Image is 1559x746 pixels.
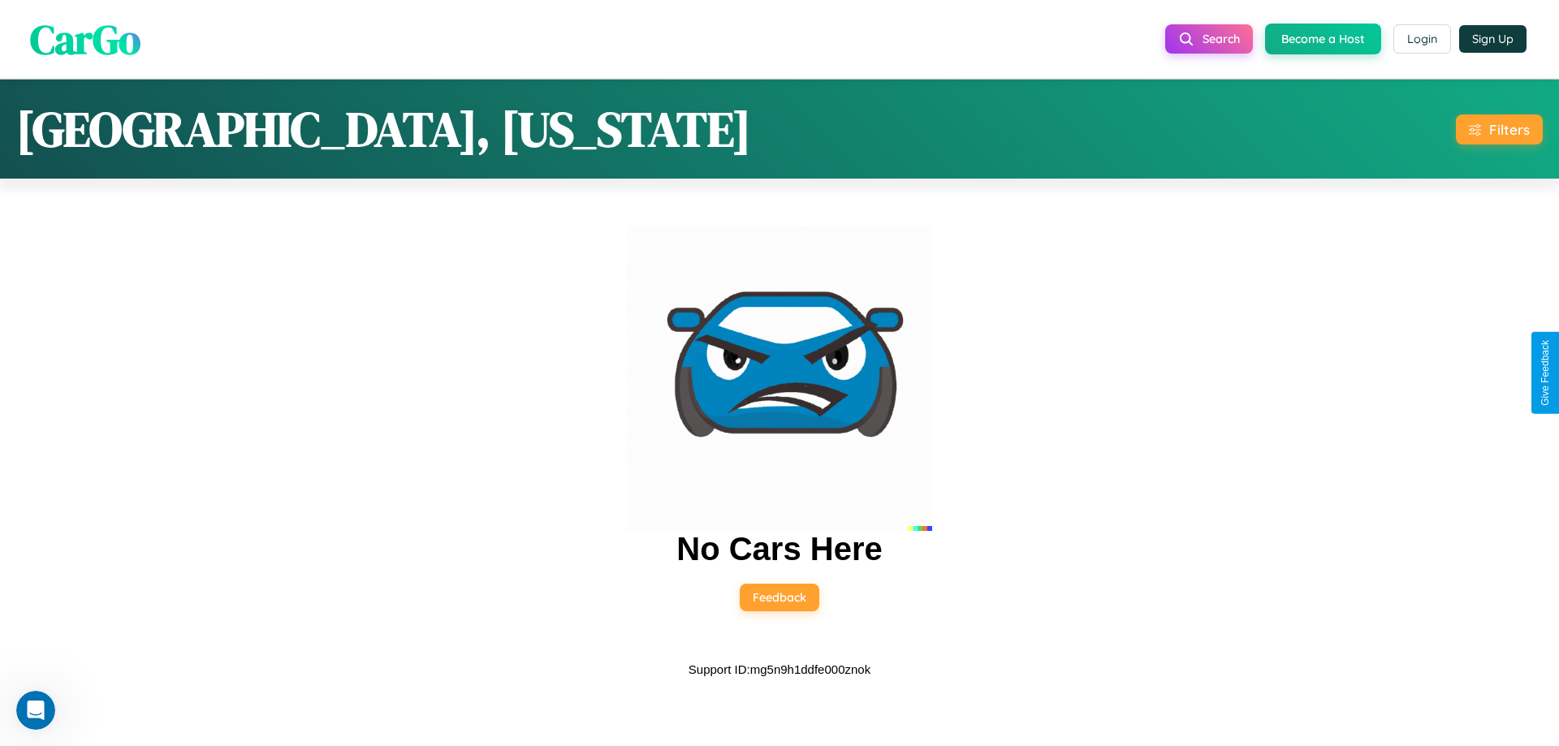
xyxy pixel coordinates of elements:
div: Filters [1489,121,1530,138]
iframe: Intercom live chat [16,691,55,730]
button: Login [1393,24,1451,54]
button: Become a Host [1265,24,1381,54]
button: Search [1165,24,1253,54]
h2: No Cars Here [676,531,882,567]
span: CarGo [30,11,140,67]
p: Support ID: mg5n9h1ddfe000znok [689,658,870,680]
button: Filters [1456,114,1543,144]
div: Give Feedback [1540,340,1551,406]
h1: [GEOGRAPHIC_DATA], [US_STATE] [16,96,751,162]
button: Feedback [740,584,819,611]
span: Search [1203,32,1240,46]
img: car [627,226,932,531]
button: Sign Up [1459,25,1527,53]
